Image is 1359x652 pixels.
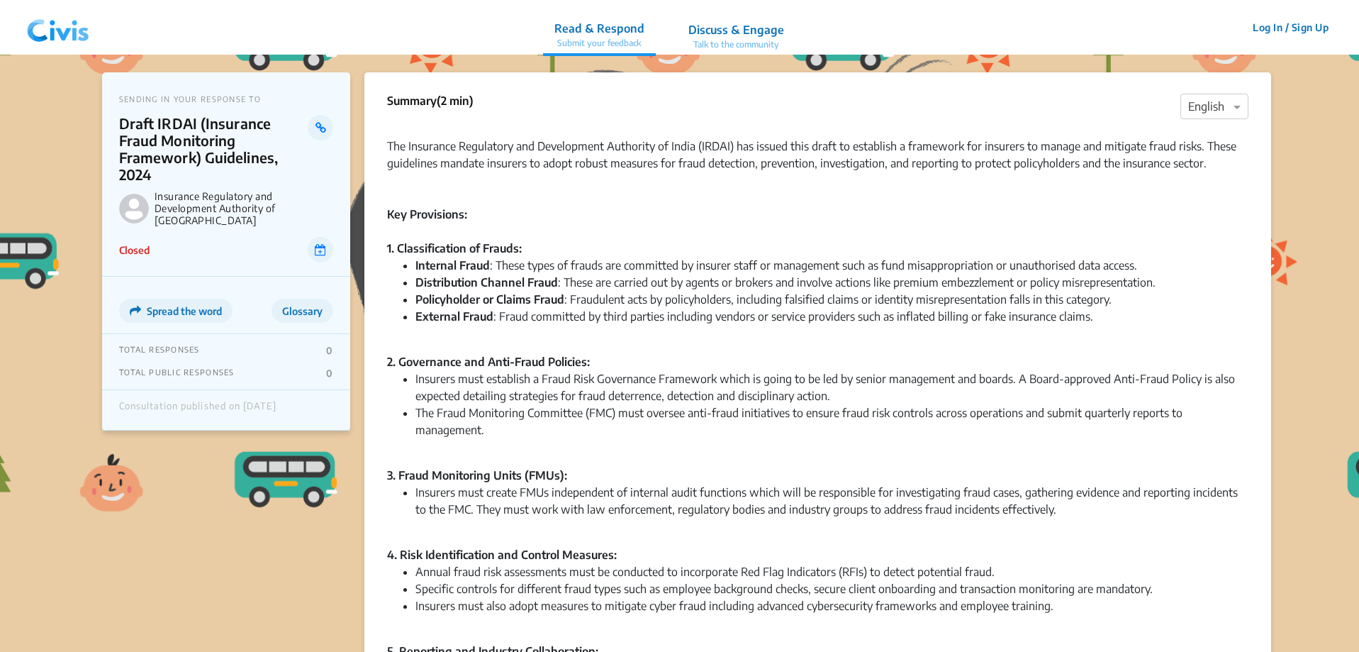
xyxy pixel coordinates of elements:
[119,401,276,419] div: Consultation published on [DATE]
[387,468,567,482] strong: 3. Fraud Monitoring Units (FMUs):
[415,597,1248,631] li: Insurers must also adopt measures to mitigate cyber fraud including advanced cybersecurity framew...
[326,368,332,379] p: 0
[415,580,1248,597] li: Specific controls for different fraud types such as employee background checks, secure client onb...
[119,115,308,183] p: Draft IRDAI (Insurance Fraud Monitoring Framework) Guidelines, 2024
[326,345,332,356] p: 0
[119,243,150,258] p: Closed
[282,305,323,317] span: Glossary
[415,484,1248,535] li: Insurers must create FMUs independent of internal audit functions which will be responsible for i...
[1243,16,1338,38] button: Log In / Sign Up
[21,6,95,49] img: navlogo.png
[415,404,1248,455] li: The Fraud Monitoring Committee (FMC) must oversee anti-fraud initiatives to ensure fraud risk con...
[387,207,522,255] strong: Key Provisions: 1. Classification of Frauds:
[415,257,1248,274] li: : These types of frauds are committed by insurer staff or management such as fund misappropriatio...
[119,94,333,104] p: SENDING IN YOUR RESPONSE TO
[415,292,564,306] strong: Policyholder or Claims Fraud
[415,274,1248,291] li: : These are carried out by agents or brokers and involve actions like premium embezzlement or pol...
[415,308,1248,342] li: : Fraud committed by third parties including vendors or service providers such as inflated billin...
[387,92,474,109] p: Summary
[147,305,222,317] span: Spread the word
[554,37,644,50] p: Submit your feedback
[119,194,149,223] img: Insurance Regulatory and Development Authority of India logo
[119,299,233,323] button: Spread the word
[415,275,558,289] strong: Distribution Channel Fraud
[688,38,784,51] p: Talk to the community
[272,299,333,323] button: Glossary
[119,345,200,356] p: TOTAL RESPONSES
[415,291,1248,308] li: : Fraudulent acts by policyholders, including falsified claims or identity misrepresentation fall...
[415,309,493,324] strong: External Fraud
[387,121,1248,189] div: The Insurance Regulatory and Development Authority of India (IRDAI) has issued this draft to esta...
[119,368,235,379] p: TOTAL PUBLIC RESPONSES
[554,20,644,37] p: Read & Respond
[415,258,490,272] strong: Internal Fraud
[155,190,333,226] p: Insurance Regulatory and Development Authority of [GEOGRAPHIC_DATA]
[415,370,1248,404] li: Insurers must establish a Fraud Risk Governance Framework which is going to be led by senior mana...
[387,548,617,562] strong: 4. Risk Identification and Control Measures:
[688,21,784,38] p: Discuss & Engage
[437,94,474,108] span: (2 min)
[387,355,590,369] strong: 2. Governance and Anti-Fraud Policies:
[415,563,1248,580] li: Annual fraud risk assessments must be conducted to incorporate Red Flag Indicators (RFIs) to dete...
